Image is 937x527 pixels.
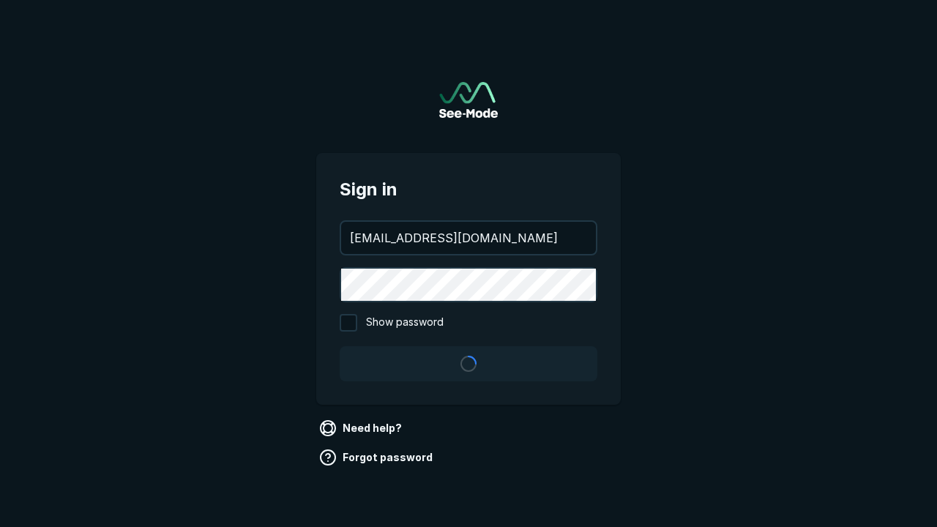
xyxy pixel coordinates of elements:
span: Sign in [340,176,597,203]
span: Show password [366,314,444,332]
img: See-Mode Logo [439,82,498,118]
a: Go to sign in [439,82,498,118]
a: Need help? [316,416,408,440]
input: your@email.com [341,222,596,254]
a: Forgot password [316,446,438,469]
